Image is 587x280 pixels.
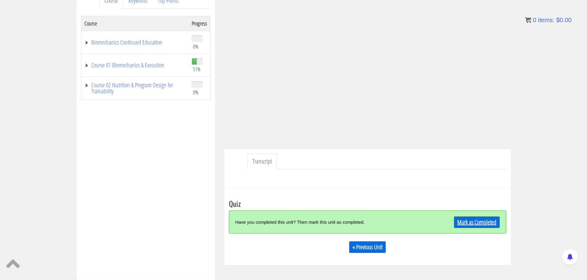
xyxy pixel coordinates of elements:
[84,39,185,45] a: Biomechanics Continued Education
[525,17,531,23] img: icon11.png
[193,43,198,50] span: 0%
[533,17,536,23] span: 0
[229,199,506,207] h3: Quiz
[193,89,198,96] span: 0%
[84,62,185,68] a: Course 01 Biomechanics & Execution
[247,154,277,169] a: Transcript
[235,215,430,229] div: Have you completed this unit? Then mark this unit as completed.
[556,17,572,23] bdi: 0.00
[81,16,189,31] th: Course
[454,216,500,228] a: Mark as Completed
[84,82,185,94] a: Course 02 Nutrition & Program Design for Trainability
[525,17,572,23] a: 0 items: $0.00
[193,66,201,73] span: 51%
[538,17,554,23] span: items:
[349,241,386,253] a: « Previous Unit
[556,17,560,23] span: $
[189,16,210,31] th: Progress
